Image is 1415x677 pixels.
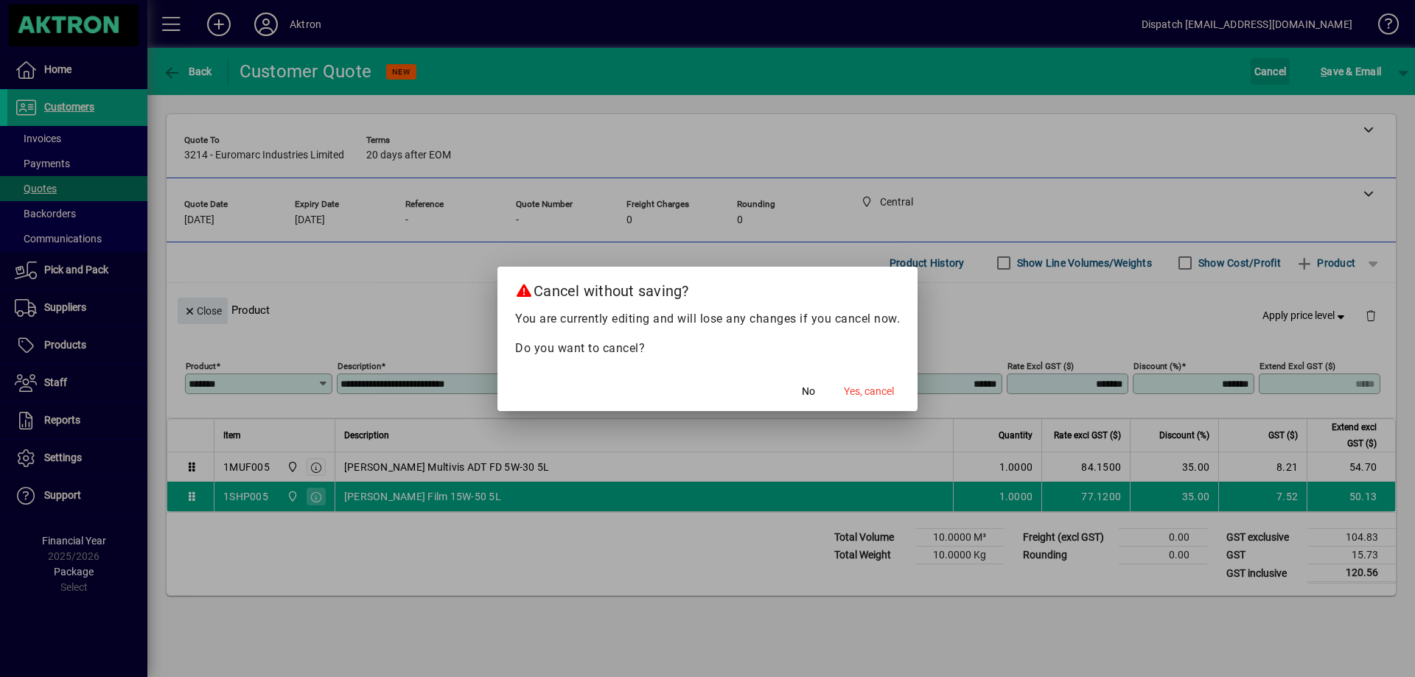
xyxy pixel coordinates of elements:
span: No [802,384,815,399]
p: You are currently editing and will lose any changes if you cancel now. [515,310,900,328]
span: Yes, cancel [844,384,894,399]
h2: Cancel without saving? [497,267,918,309]
p: Do you want to cancel? [515,340,900,357]
button: No [785,379,832,405]
button: Yes, cancel [838,379,900,405]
